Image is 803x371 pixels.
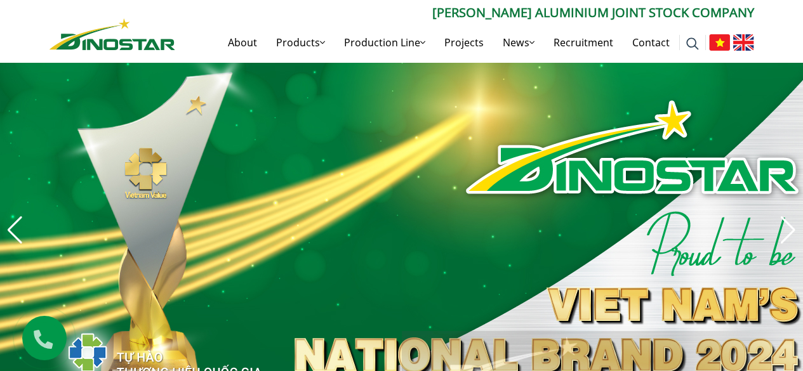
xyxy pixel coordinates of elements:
[435,22,493,63] a: Projects
[544,22,623,63] a: Recruitment
[267,22,335,63] a: Products
[50,16,175,49] a: Nhôm Dinostar
[493,22,544,63] a: News
[175,3,754,22] p: [PERSON_NAME] Aluminium Joint Stock Company
[709,34,730,51] img: Tiếng Việt
[50,18,175,50] img: Nhôm Dinostar
[335,22,435,63] a: Production Line
[780,216,797,244] div: Next slide
[686,37,699,50] img: search
[6,216,23,244] div: Previous slide
[733,34,754,51] img: English
[218,22,267,63] a: About
[623,22,679,63] a: Contact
